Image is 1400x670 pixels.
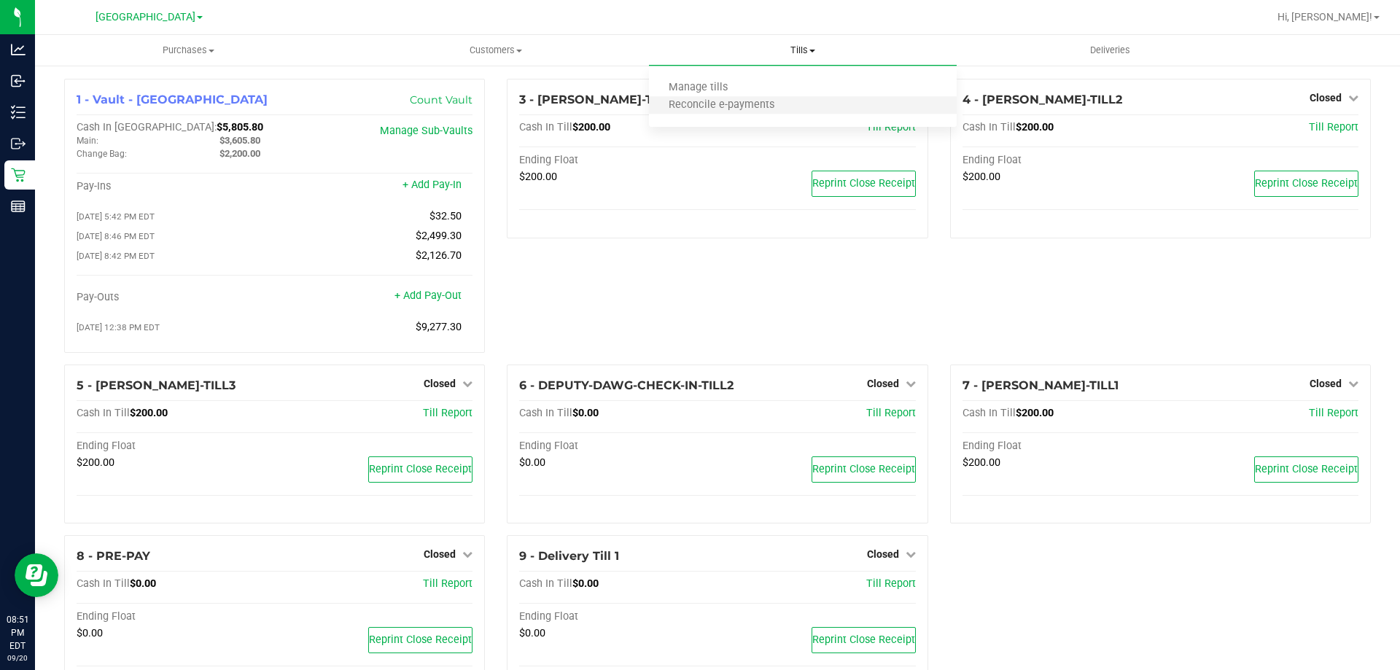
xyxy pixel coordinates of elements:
span: Customers [343,44,648,57]
span: 6 - DEPUTY-DAWG-CHECK-IN-TILL2 [519,378,734,392]
div: Ending Float [519,154,717,167]
span: Closed [867,378,899,389]
iframe: Resource center [15,553,58,597]
a: Till Report [1309,121,1358,133]
span: Reconcile e-payments [649,99,794,112]
div: Ending Float [962,154,1161,167]
span: Till Report [1309,407,1358,419]
span: $0.00 [572,407,599,419]
a: Till Report [866,407,916,419]
a: Till Report [423,577,472,590]
button: Reprint Close Receipt [812,456,916,483]
button: Reprint Close Receipt [368,627,472,653]
inline-svg: Inbound [11,74,26,88]
span: $200.00 [572,121,610,133]
span: 9 - Delivery Till 1 [519,549,619,563]
span: Cash In [GEOGRAPHIC_DATA]: [77,121,217,133]
a: Manage Sub-Vaults [380,125,472,137]
span: 3 - [PERSON_NAME]-TILL4 [519,93,679,106]
span: Manage tills [649,82,747,94]
span: $0.00 [572,577,599,590]
span: $200.00 [962,171,1000,183]
span: Reprint Close Receipt [1255,177,1358,190]
span: $9,277.30 [416,321,462,333]
span: Reprint Close Receipt [812,634,915,646]
span: Closed [424,548,456,560]
span: $0.00 [77,627,103,639]
span: $2,126.70 [416,249,462,262]
span: [DATE] 8:46 PM EDT [77,231,155,241]
span: Cash In Till [519,577,572,590]
span: Reprint Close Receipt [1255,463,1358,475]
span: $0.00 [130,577,156,590]
span: Cash In Till [519,407,572,419]
span: Hi, [PERSON_NAME]! [1277,11,1372,23]
span: $2,499.30 [416,230,462,242]
div: Ending Float [519,440,717,453]
a: Customers [342,35,649,66]
span: [GEOGRAPHIC_DATA] [96,11,195,23]
span: Closed [424,378,456,389]
inline-svg: Inventory [11,105,26,120]
span: $32.50 [429,210,462,222]
div: Ending Float [77,440,275,453]
div: Ending Float [519,610,717,623]
button: Reprint Close Receipt [1254,171,1358,197]
a: + Add Pay-In [402,179,462,191]
a: Till Report [423,407,472,419]
a: Till Report [866,577,916,590]
span: $200.00 [519,171,557,183]
div: Pay-Outs [77,291,275,304]
span: 7 - [PERSON_NAME]-TILL1 [962,378,1119,392]
span: $200.00 [1016,121,1054,133]
span: 1 - Vault - [GEOGRAPHIC_DATA] [77,93,268,106]
span: $3,605.80 [219,135,260,146]
a: Tills Manage tills Reconcile e-payments [649,35,956,66]
span: Reprint Close Receipt [812,177,915,190]
span: Cash In Till [519,121,572,133]
a: + Add Pay-Out [394,289,462,302]
span: Change Bag: [77,149,127,159]
span: [DATE] 8:42 PM EDT [77,251,155,261]
div: Ending Float [962,440,1161,453]
a: Count Vault [410,93,472,106]
span: $0.00 [519,456,545,469]
span: Reprint Close Receipt [369,463,472,475]
span: Deliveries [1070,44,1150,57]
span: 4 - [PERSON_NAME]-TILL2 [962,93,1122,106]
span: Reprint Close Receipt [369,634,472,646]
span: $200.00 [130,407,168,419]
div: Pay-Ins [77,180,275,193]
span: $200.00 [962,456,1000,469]
span: $2,200.00 [219,148,260,159]
button: Reprint Close Receipt [812,171,916,197]
inline-svg: Analytics [11,42,26,57]
p: 08:51 PM EDT [7,613,28,653]
span: Reprint Close Receipt [812,463,915,475]
span: Tills [649,44,956,57]
span: $200.00 [1016,407,1054,419]
span: 5 - [PERSON_NAME]-TILL3 [77,378,236,392]
button: Reprint Close Receipt [1254,456,1358,483]
button: Reprint Close Receipt [368,456,472,483]
span: Cash In Till [962,121,1016,133]
inline-svg: Retail [11,168,26,182]
a: Deliveries [957,35,1264,66]
span: Cash In Till [77,407,130,419]
span: Cash In Till [962,407,1016,419]
span: Main: [77,136,98,146]
span: Closed [867,548,899,560]
span: $0.00 [519,627,545,639]
span: [DATE] 12:38 PM EDT [77,322,160,332]
span: [DATE] 5:42 PM EDT [77,211,155,222]
span: Closed [1310,92,1342,104]
inline-svg: Reports [11,199,26,214]
inline-svg: Outbound [11,136,26,151]
span: Purchases [36,44,341,57]
p: 09/20 [7,653,28,663]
